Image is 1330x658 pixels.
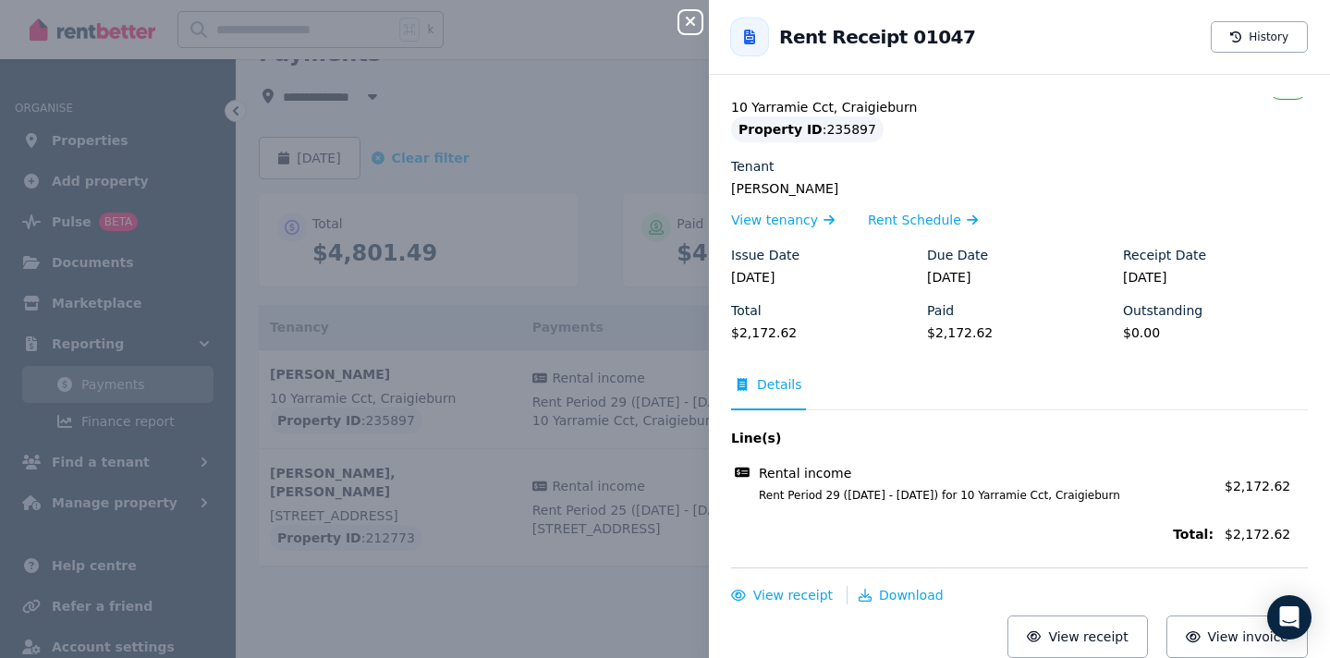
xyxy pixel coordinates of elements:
[731,211,835,229] a: View tenancy
[731,525,1214,543] span: Total:
[868,211,961,229] span: Rent Schedule
[1211,21,1308,53] button: History
[1166,615,1308,658] button: View invoice
[759,464,851,482] span: Rental income
[737,488,1214,503] span: Rent Period 29 ([DATE] - [DATE]) for 10 Yarramie Cct, Craigieburn
[731,375,1308,410] nav: Tabs
[868,211,978,229] a: Rent Schedule
[731,211,818,229] span: View tenancy
[779,24,975,50] h2: Rent Receipt 01047
[753,588,833,603] span: View receipt
[927,323,1112,342] legend: $2,172.62
[731,429,1214,447] span: Line(s)
[731,301,762,320] label: Total
[1123,268,1308,286] legend: [DATE]
[731,323,916,342] legend: $2,172.62
[731,98,1308,116] legend: 10 Yarramie Cct, Craigieburn
[1225,479,1290,493] span: $2,172.62
[1208,629,1289,644] span: View invoice
[1007,615,1148,658] button: View receipt
[738,120,823,139] span: Property ID
[1225,525,1308,543] span: $2,172.62
[1048,629,1128,644] span: View receipt
[1123,323,1308,342] legend: $0.00
[927,301,954,320] label: Paid
[859,586,944,604] button: Download
[731,246,799,264] label: Issue Date
[879,588,944,603] span: Download
[731,586,833,604] button: View receipt
[1123,246,1206,264] label: Receipt Date
[1267,595,1312,640] div: Open Intercom Messenger
[1123,301,1202,320] label: Outstanding
[927,268,1112,286] legend: [DATE]
[731,157,775,176] label: Tenant
[731,268,916,286] legend: [DATE]
[731,116,884,142] div: : 235897
[731,179,1308,198] legend: [PERSON_NAME]
[757,375,802,394] span: Details
[927,246,988,264] label: Due Date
